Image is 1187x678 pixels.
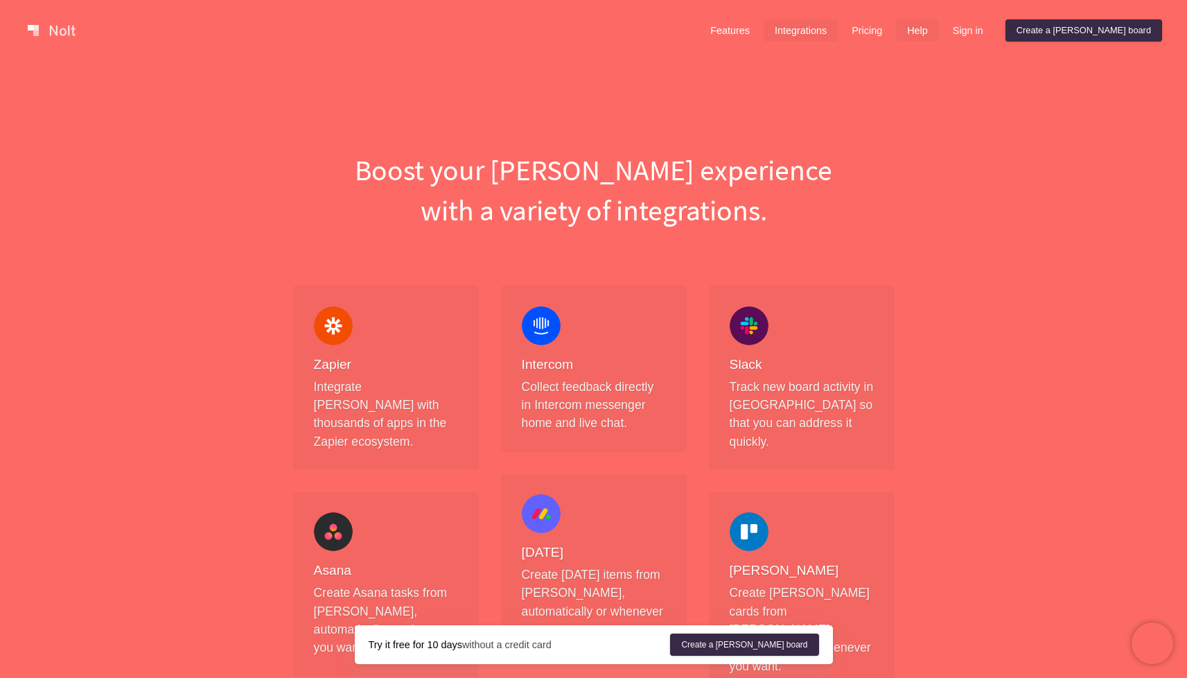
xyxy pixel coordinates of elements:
p: Integrate [PERSON_NAME] with thousands of apps in the Zapier ecosystem. [314,378,458,451]
h4: Asana [314,562,458,580]
div: without a credit card [369,638,671,652]
a: Create a [PERSON_NAME] board [1005,19,1162,42]
a: Sign in [942,19,994,42]
p: Create Asana tasks from [PERSON_NAME], automatically or whenever you want. [314,584,458,657]
h4: Zapier [314,356,458,374]
p: Create [DATE] items from [PERSON_NAME], automatically or whenever you want. [522,566,666,639]
h1: Boost your [PERSON_NAME] experience with a variety of integrations. [282,150,906,230]
p: Track new board activity in [GEOGRAPHIC_DATA] so that you can address it quickly. [730,378,874,451]
a: Help [896,19,939,42]
a: Integrations [764,19,838,42]
h4: [DATE] [522,544,666,562]
h4: [PERSON_NAME] [730,562,874,580]
p: Create [PERSON_NAME] cards from [PERSON_NAME], automatically or whenever you want. [730,584,874,675]
h4: Intercom [522,356,666,374]
strong: Try it free for 10 days [369,639,462,650]
p: Collect feedback directly in Intercom messenger home and live chat. [522,378,666,433]
a: Create a [PERSON_NAME] board [670,634,818,656]
a: Pricing [841,19,893,42]
a: Features [699,19,761,42]
h4: Slack [730,356,874,374]
iframe: Chatra live chat [1132,623,1173,664]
